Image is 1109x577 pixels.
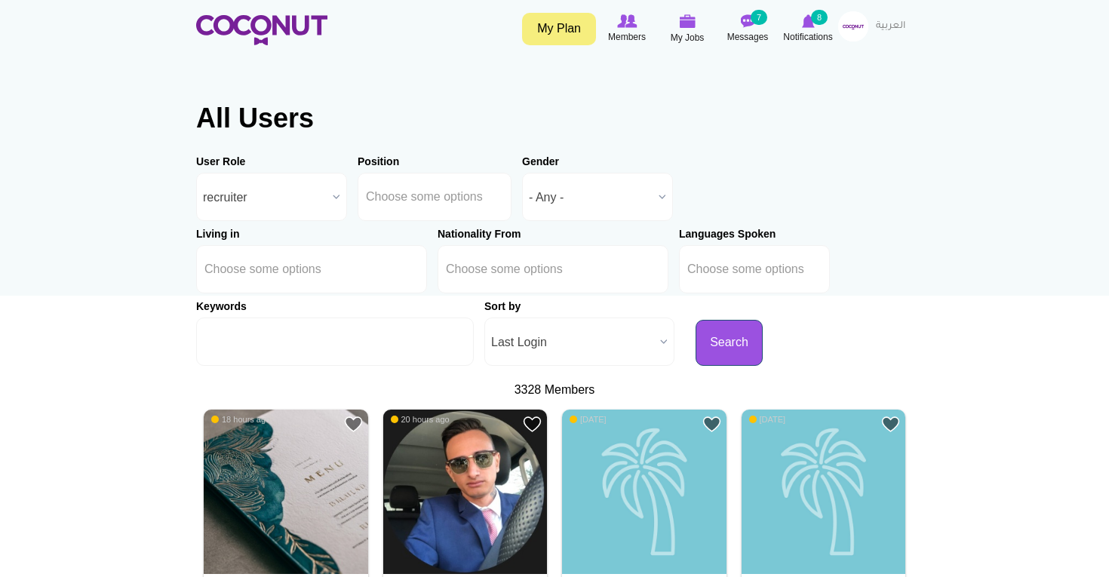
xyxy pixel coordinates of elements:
a: العربية [868,11,913,41]
span: Members [608,29,646,45]
a: Add to Favourites [344,415,363,434]
a: Messages Messages 7 [717,11,778,46]
a: Add to Favourites [881,415,900,434]
a: Add to Favourites [702,415,721,434]
span: My Jobs [671,30,705,45]
span: 18 hours ago [211,414,270,425]
div: 3328 Members [196,382,913,399]
span: recruiter [203,173,327,222]
span: Messages [727,29,769,45]
h1: All Users [196,103,913,134]
label: Position [358,154,399,169]
a: Browse Members Members [597,11,657,46]
img: Notifications [802,14,815,28]
a: My Jobs My Jobs [657,11,717,47]
label: User Role [196,154,245,169]
span: [DATE] [570,414,607,425]
label: Sort by [484,299,521,314]
span: Notifications [783,29,832,45]
img: Home [196,15,327,45]
button: Search [696,320,763,366]
small: 7 [751,10,767,25]
img: Messages [740,14,755,28]
img: My Jobs [679,14,696,28]
label: Living in [196,226,240,241]
small: 8 [811,10,828,25]
a: My Plan [522,13,596,45]
span: 20 hours ago [391,414,450,425]
span: - Any - [529,173,653,222]
span: Last Login [491,318,654,367]
span: [DATE] [749,414,786,425]
label: Keywords [196,299,247,314]
label: Gender [522,154,559,169]
label: Languages Spoken [679,226,776,241]
label: Nationality From [438,226,521,241]
a: Notifications Notifications 8 [778,11,838,46]
img: Browse Members [617,14,637,28]
a: Add to Favourites [523,415,542,434]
